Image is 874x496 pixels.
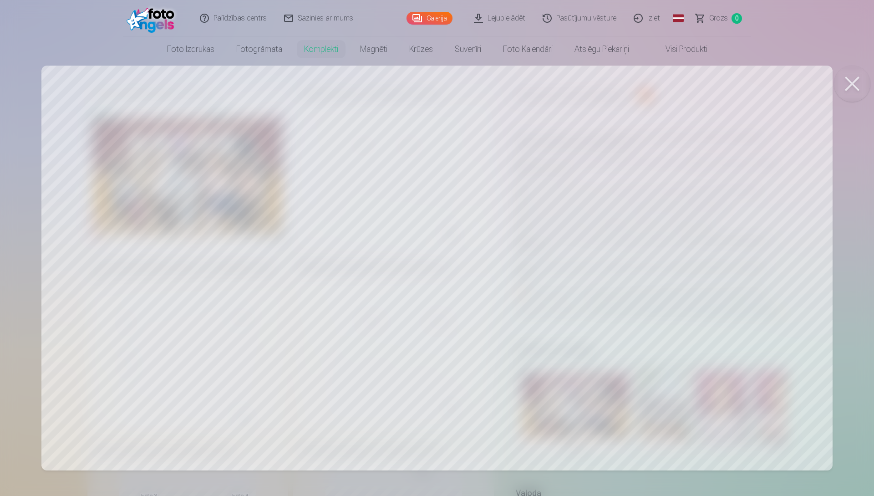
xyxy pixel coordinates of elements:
[709,13,728,24] span: Grozs
[444,36,492,62] a: Suvenīri
[564,36,640,62] a: Atslēgu piekariņi
[293,36,349,62] a: Komplekti
[349,36,398,62] a: Magnēti
[407,12,452,25] a: Galerija
[492,36,564,62] a: Foto kalendāri
[225,36,293,62] a: Fotogrāmata
[156,36,225,62] a: Foto izdrukas
[127,4,179,33] img: /fa1
[398,36,444,62] a: Krūzes
[640,36,718,62] a: Visi produkti
[732,13,742,24] span: 0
